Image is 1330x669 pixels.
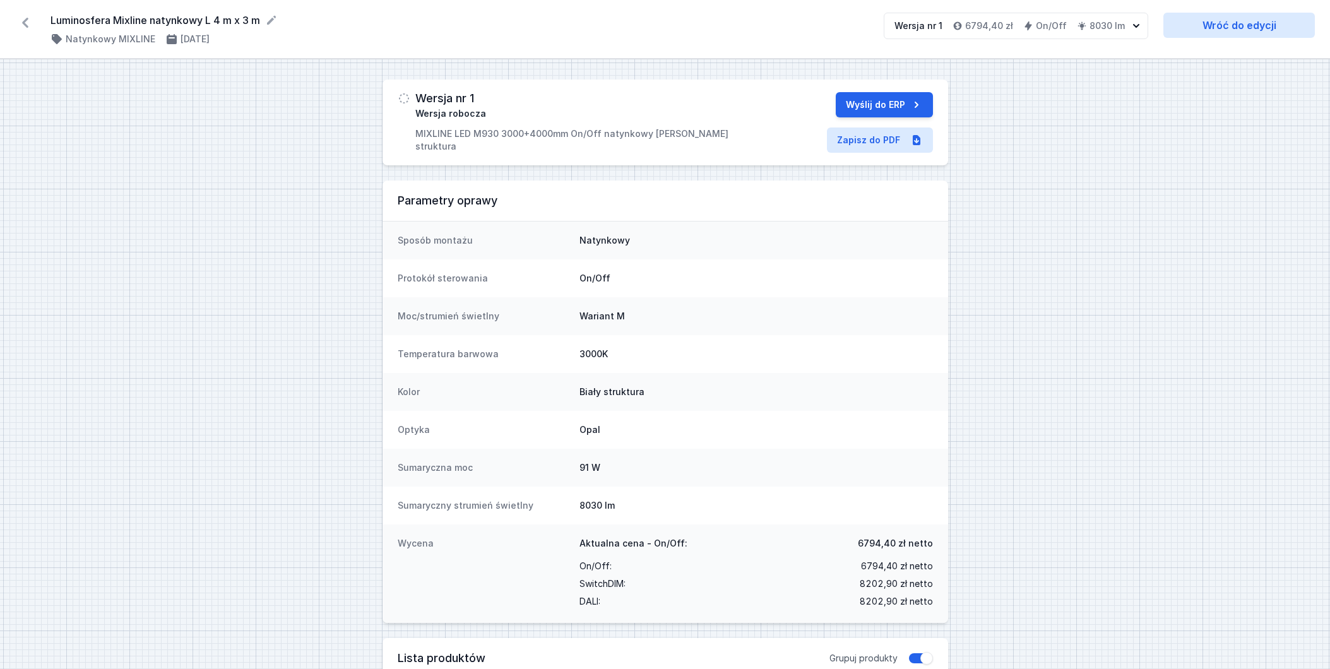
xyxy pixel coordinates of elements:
dd: On/Off [579,272,933,285]
img: draft.svg [398,92,410,105]
p: MIXLINE LED M930 3000+4000mm On/Off natynkowy [PERSON_NAME] struktura [415,127,754,153]
dt: Moc/strumień świetlny [398,310,569,323]
dt: Wycena [398,537,569,610]
dt: Sposób montażu [398,234,569,247]
dt: Sumaryczny strumień świetlny [398,499,569,512]
dd: Opal [579,423,933,436]
dt: Temperatura barwowa [398,348,569,360]
dt: Optyka [398,423,569,436]
span: Aktualna cena - On/Off: [579,537,687,550]
h3: Parametry oprawy [398,193,933,208]
h4: On/Off [1036,20,1067,32]
dt: Kolor [398,386,569,398]
span: SwitchDIM : [579,575,626,593]
h3: Wersja nr 1 [415,92,474,105]
h4: 8030 lm [1090,20,1125,32]
dd: 8030 lm [579,499,933,512]
dt: Protokół sterowania [398,272,569,285]
h4: [DATE] [181,33,210,45]
button: Grupuj produkty [908,652,933,665]
span: 8202,90 zł netto [860,575,933,593]
h3: Lista produktów [398,651,829,666]
span: 6794,40 zł netto [861,557,933,575]
dd: 3000K [579,348,933,360]
span: 6794,40 zł netto [858,537,933,550]
button: Edytuj nazwę projektu [265,14,278,27]
a: Wróć do edycji [1163,13,1315,38]
h4: 6794,40 zł [965,20,1013,32]
form: Luminosfera Mixline natynkowy L 4 m x 3 m [50,13,869,28]
dd: Wariant M [579,310,933,323]
dd: Natynkowy [579,234,933,247]
span: 8202,90 zł netto [860,593,933,610]
a: Zapisz do PDF [827,127,933,153]
span: Grupuj produkty [829,652,898,665]
dd: 91 W [579,461,933,474]
div: Wersja nr 1 [894,20,942,32]
button: Wersja nr 16794,40 złOn/Off8030 lm [884,13,1148,39]
button: Wyślij do ERP [836,92,933,117]
dt: Sumaryczna moc [398,461,569,474]
dd: Biały struktura [579,386,933,398]
span: On/Off : [579,557,612,575]
span: Wersja robocza [415,107,486,120]
span: DALI : [579,593,600,610]
h4: Natynkowy MIXLINE [66,33,155,45]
